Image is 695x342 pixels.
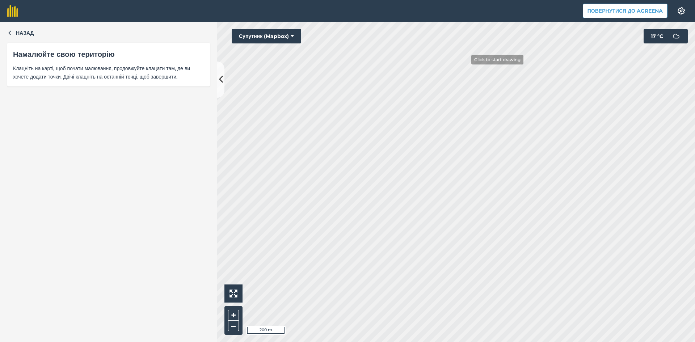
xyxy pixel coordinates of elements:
[229,290,237,297] img: Four arrows, one pointing top left, one top right, one bottom right and the last bottom left
[232,29,301,43] button: Супутник (Mapbox)
[583,4,667,18] button: Повернутися до Agreena
[7,5,18,17] img: fieldmargin Логотип
[651,29,663,43] span: 17 ° C
[13,64,204,81] span: Клацніть на карті, щоб почати малювання, продовжуйте клацати там, де ви хочете додати точки. Двіч...
[228,310,239,321] button: +
[644,29,688,43] button: 17 °C
[7,29,34,37] button: Назад
[16,29,34,37] span: Назад
[13,48,204,60] div: Намалюйте свою територію
[677,7,686,14] img: A cog icon
[471,55,523,64] div: Click to start drawing
[228,321,239,331] button: –
[669,29,683,43] img: svg+xml;base64,PD94bWwgdmVyc2lvbj0iMS4wIiBlbmNvZGluZz0idXRmLTgiPz4KPCEtLSBHZW5lcmF0b3I6IEFkb2JlIE...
